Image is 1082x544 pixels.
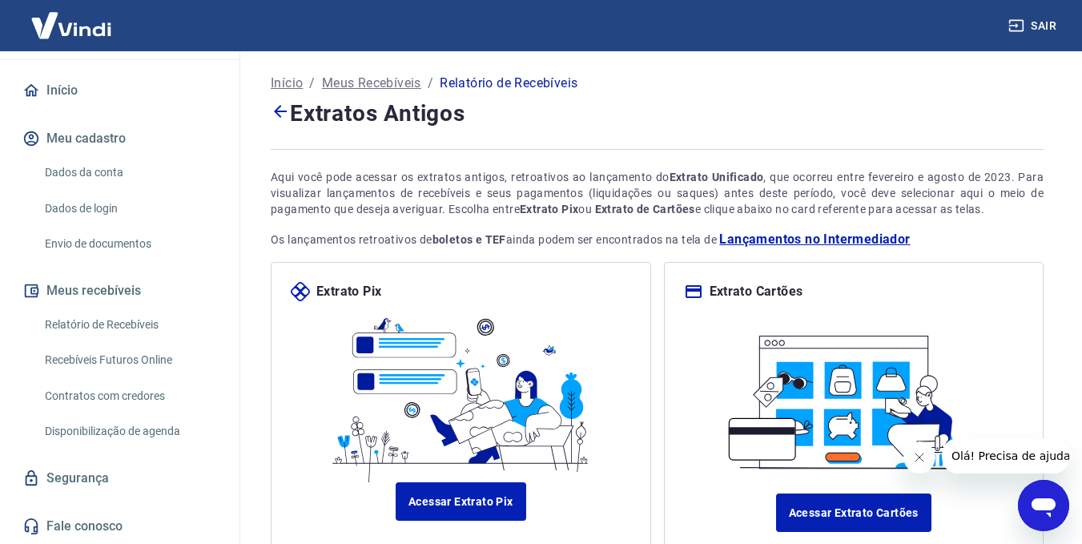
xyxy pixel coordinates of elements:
[38,192,220,225] a: Dados de login
[10,11,135,24] span: Olá! Precisa de ajuda?
[670,171,764,183] strong: Extrato Unificado
[718,320,990,474] img: ilustracard.1447bf24807628a904eb562bb34ea6f9.svg
[19,1,123,50] img: Vindi
[271,169,1044,217] div: Aqui você pode acessar os extratos antigos, retroativos ao lançamento do , que ocorreu entre feve...
[324,301,597,482] img: ilustrapix.38d2ed8fdf785898d64e9b5bf3a9451d.svg
[322,74,421,93] a: Meus Recebíveis
[38,228,220,260] a: Envio de documentos
[316,282,381,301] p: Extrato Pix
[595,203,695,216] strong: Extrato de Cartões
[432,233,506,246] strong: boletos e TEF
[38,308,220,341] a: Relatório de Recebíveis
[271,96,1044,130] h4: Extratos Antigos
[710,282,803,301] p: Extrato Cartões
[1005,11,1063,41] button: Sair
[942,438,1069,473] iframe: Mensagem da empresa
[396,482,526,521] a: Acessar Extrato Pix
[1018,480,1069,531] iframe: Botão para abrir a janela de mensagens
[19,73,220,108] a: Início
[38,156,220,189] a: Dados da conta
[776,494,931,532] a: Acessar Extrato Cartões
[19,509,220,544] a: Fale conosco
[38,380,220,413] a: Contratos com credores
[428,74,433,93] p: /
[440,74,577,93] p: Relatório de Recebíveis
[38,415,220,448] a: Disponibilização de agenda
[719,230,910,249] a: Lançamentos no Intermediador
[271,74,303,93] a: Início
[19,273,220,308] button: Meus recebíveis
[520,203,578,216] strong: Extrato Pix
[903,441,935,473] iframe: Fechar mensagem
[309,74,315,93] p: /
[19,461,220,496] a: Segurança
[271,230,1044,249] p: Os lançamentos retroativos de ainda podem ser encontrados na tela de
[19,121,220,156] button: Meu cadastro
[38,344,220,377] a: Recebíveis Futuros Online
